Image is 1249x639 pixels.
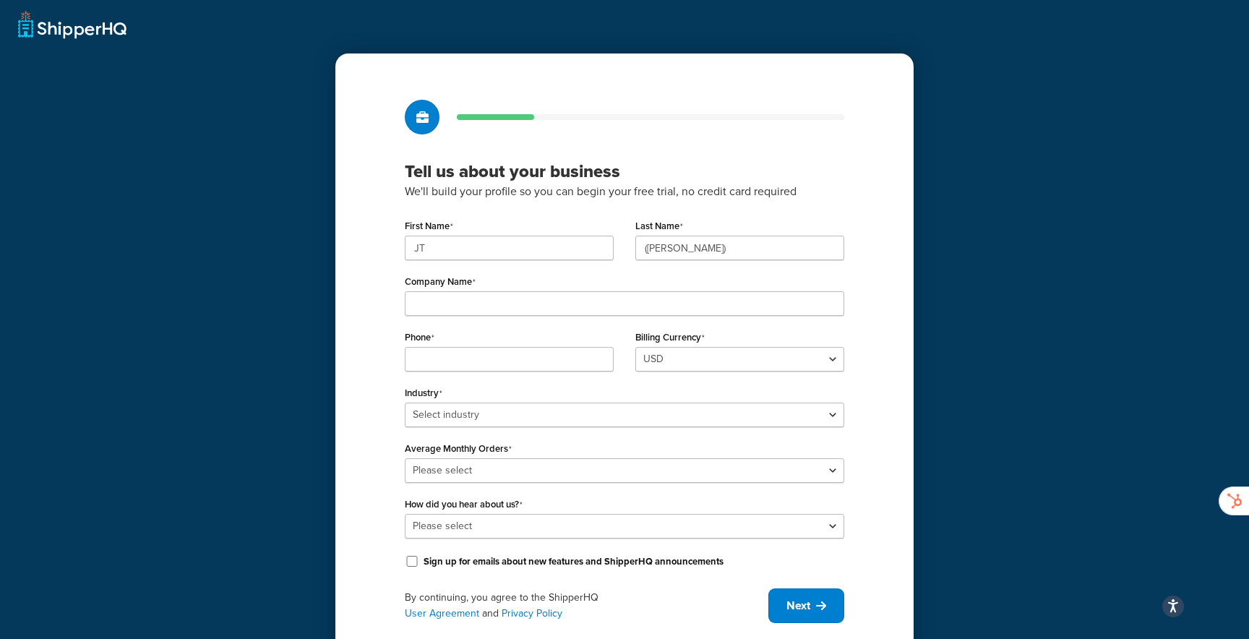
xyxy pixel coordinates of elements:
label: Phone [405,332,434,343]
a: Privacy Policy [502,606,562,621]
div: By continuing, you agree to the ShipperHQ and [405,590,768,622]
label: Billing Currency [635,332,705,343]
label: Sign up for emails about new features and ShipperHQ announcements [424,555,724,568]
label: Company Name [405,276,476,288]
label: First Name [405,220,453,232]
label: Industry [405,387,442,399]
p: We'll build your profile so you can begin your free trial, no credit card required [405,182,844,201]
span: Next [786,598,810,614]
label: How did you hear about us? [405,499,523,510]
label: Average Monthly Orders [405,443,512,455]
h3: Tell us about your business [405,160,844,182]
a: User Agreement [405,606,479,621]
label: Last Name [635,220,683,232]
button: Next [768,588,844,623]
